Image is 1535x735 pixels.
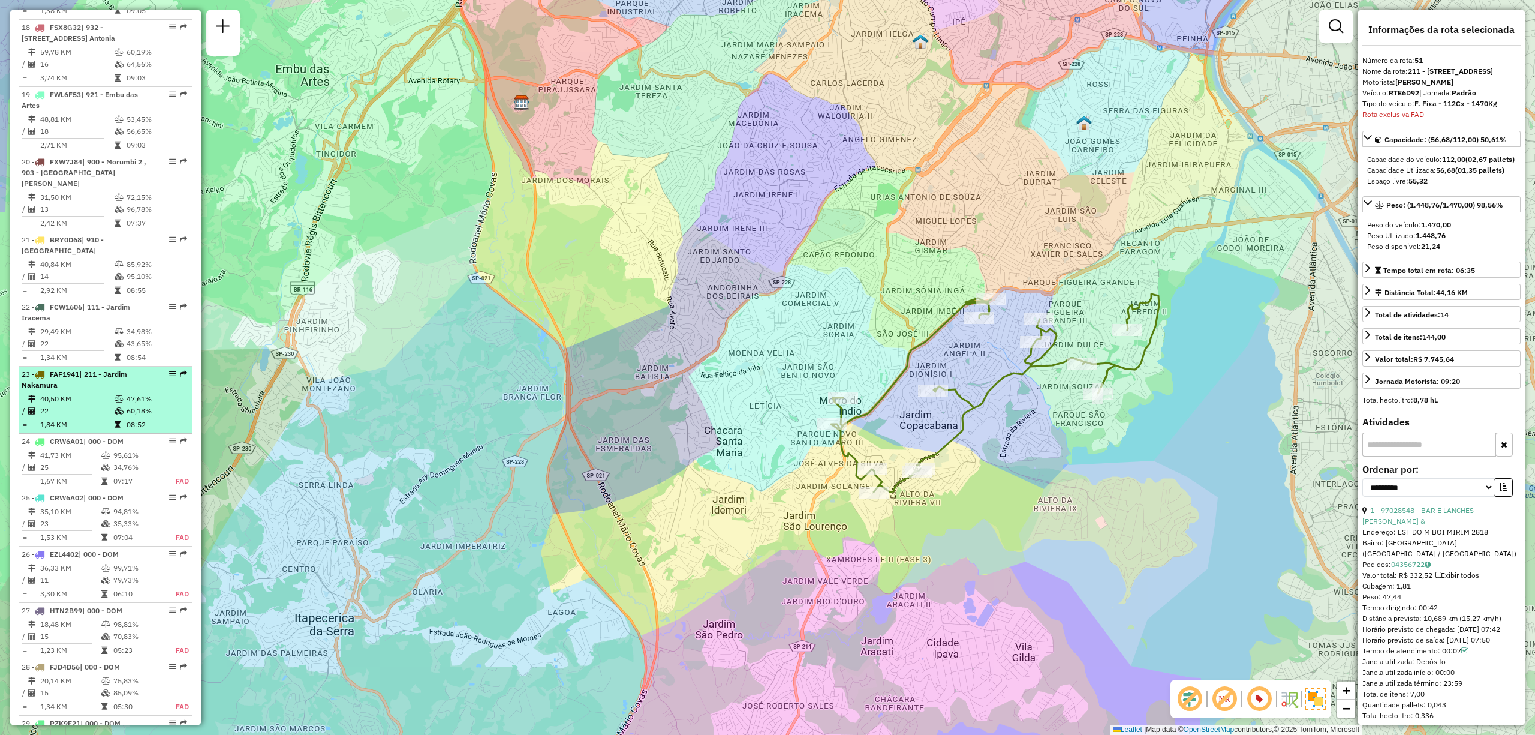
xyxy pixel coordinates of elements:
[115,142,121,149] i: Tempo total em rota
[22,90,138,110] span: 19 -
[101,590,107,598] i: Tempo total em rota
[1337,700,1355,718] a: Zoom out
[1375,287,1468,298] div: Distância Total:
[126,217,186,229] td: 07:37
[113,461,162,473] td: 34,76%
[169,550,176,557] em: Opções
[115,74,121,82] i: Tempo total em rota
[1461,646,1468,655] a: Com service time
[115,261,124,268] i: % de utilização do peso
[28,508,35,515] i: Distância Total
[1436,166,1455,175] strong: 56,68
[1413,395,1438,404] strong: 8,78 hL
[1421,220,1451,229] strong: 1.470,00
[126,405,186,417] td: 60,18%
[1362,416,1521,428] h4: Atividades
[1337,682,1355,700] a: Zoom in
[1362,196,1521,212] a: Peso: (1.448,76/1.470,00) 98,56%
[40,271,114,283] td: 14
[50,550,79,559] span: EZL4402
[1465,155,1515,164] strong: (02,67 pallets)
[22,203,28,215] td: /
[1362,646,1521,656] div: Tempo de atendimento: 00:07
[126,113,186,125] td: 53,45%
[22,475,28,487] td: =
[1494,478,1513,497] button: Ordem crescente
[115,287,121,294] i: Tempo total em rota
[1362,624,1521,635] div: Horário previsto de chegada: [DATE] 07:42
[1375,376,1460,387] div: Jornada Motorista: 09:20
[1362,328,1521,344] a: Total de itens:144,00
[101,647,107,654] i: Tempo total em rota
[115,421,121,428] i: Tempo total em rota
[40,675,101,687] td: 20,14 KM
[40,326,114,338] td: 29,49 KM
[22,217,28,229] td: =
[40,506,101,518] td: 35,10 KM
[113,574,162,586] td: 79,73%
[22,419,28,431] td: =
[1362,678,1521,689] div: Janela utilizada término: 23:59
[126,191,186,203] td: 72,15%
[101,478,107,485] i: Tempo total em rota
[180,303,187,310] em: Rota exportada
[126,203,186,215] td: 96,78%
[126,46,186,58] td: 60,19%
[40,631,101,643] td: 15
[40,405,114,417] td: 22
[1362,527,1521,538] div: Endereço: EST DO M BOI MIRIM 2818
[40,419,114,431] td: 1,84 KM
[40,518,101,530] td: 23
[28,577,35,584] i: Total de Atividades
[113,562,162,574] td: 99,71%
[1375,332,1446,343] div: Total de itens:
[1245,685,1274,713] span: Exibir número da rota
[22,644,28,656] td: =
[1362,373,1521,389] a: Jornada Motorista: 09:20
[22,90,138,110] span: | 921 - Embu das Artes
[1408,176,1428,185] strong: 55,32
[113,449,162,461] td: 95,61%
[1362,581,1411,590] span: Cubagem: 1,81
[1362,635,1521,646] div: Horário previsto de saída: [DATE] 07:50
[101,534,107,541] i: Tempo total em rota
[115,116,124,123] i: % de utilização do peso
[1362,66,1521,77] div: Nome da rota:
[101,633,110,640] i: % de utilização da cubagem
[28,395,35,403] i: Distância Total
[1362,395,1521,406] div: Total hectolitro:
[40,72,114,84] td: 3,74 KM
[22,302,130,322] span: 22 -
[1386,200,1503,209] span: Peso: (1.448,76/1.470,00) 98,56%
[1452,88,1476,97] strong: Padrão
[1375,310,1449,319] span: Total de atividades:
[40,284,114,296] td: 2,92 KM
[22,23,115,43] span: 18 -
[169,437,176,445] em: Opções
[126,5,186,17] td: 09:05
[126,419,186,431] td: 08:52
[101,689,110,697] i: % de utilização da cubagem
[115,7,121,14] i: Tempo total em rota
[40,5,114,17] td: 1,38 KM
[22,493,124,502] span: 25 -
[79,550,119,559] span: | 000 - DOM
[22,631,28,643] td: /
[22,58,28,70] td: /
[28,49,35,56] i: Distância Total
[22,284,28,296] td: =
[1414,56,1423,65] strong: 51
[28,206,35,213] i: Total de Atividades
[101,677,110,685] i: % de utilização do peso
[115,49,124,56] i: % de utilização do peso
[1419,88,1476,97] span: | Jornada:
[22,588,28,600] td: =
[28,407,35,415] i: Total de Atividades
[162,701,189,713] td: FAD
[40,475,101,487] td: 1,67 KM
[115,61,124,68] i: % de utilização da cubagem
[113,619,162,631] td: 98,81%
[169,236,176,243] em: Opções
[1175,685,1204,713] span: Exibir deslocamento
[169,91,176,98] em: Opções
